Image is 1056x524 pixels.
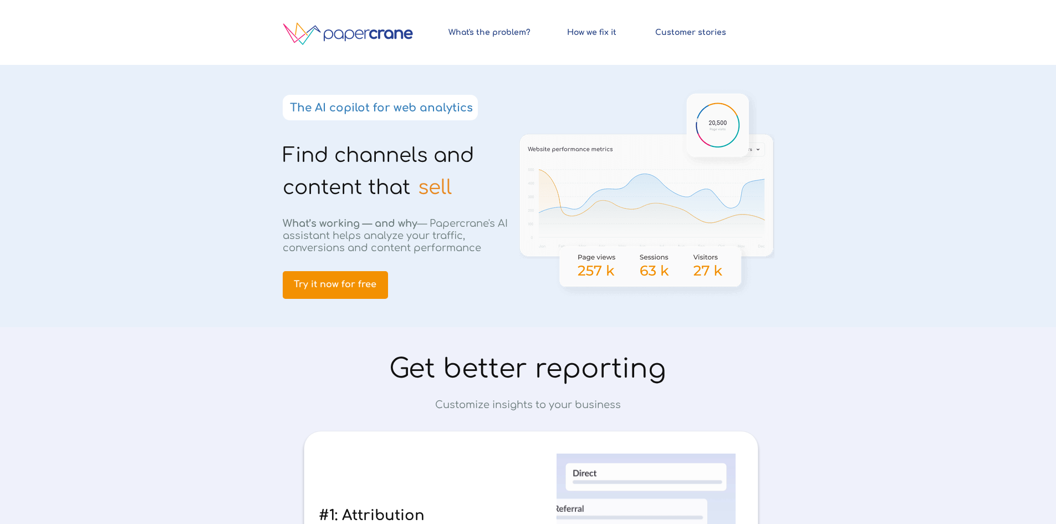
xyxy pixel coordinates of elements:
span: Try it now for free [283,279,388,290]
a: Try it now for free [283,271,388,299]
span: Customer stories [650,28,732,37]
span: — Papercrane's AI assistant helps analyze your traffic, conversions and content performance [283,218,508,253]
span: Get better reporting [389,354,666,384]
a: Customer stories [650,23,732,42]
span: Find channels and content that [283,144,474,199]
strong: What’s working — and why [283,218,417,229]
a: How we fix it [558,23,626,42]
span: sell [418,176,452,199]
span: #1: Attribution [319,507,425,523]
span: How we fix it [558,28,626,37]
span: Customize insights to your business [435,399,621,410]
strong: The AI copilot for web analytics [290,101,473,114]
a: What's the problem? [444,23,535,42]
span: What's the problem? [444,28,535,37]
